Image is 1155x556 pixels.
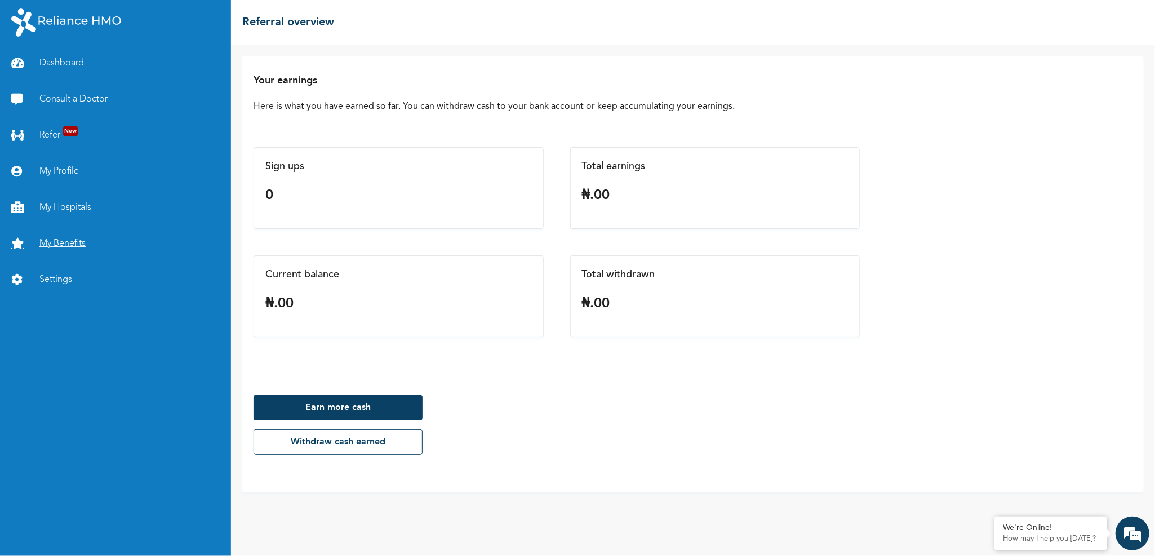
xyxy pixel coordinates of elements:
h1: ₦ .00 [582,186,849,206]
h2: Current balance [265,267,532,283]
span: We're online! [65,160,156,273]
img: RelianceHMO's Logo [11,8,121,37]
h2: Your earnings [254,73,1132,89]
a: Withdraw cash earned [254,429,423,455]
h1: 0 [265,186,532,206]
div: Minimize live chat window [185,6,212,33]
h1: ₦ .00 [582,294,849,314]
div: FAQs [110,382,215,417]
h2: Total withdrawn [582,267,849,283]
h2: Sign ups [265,159,532,174]
h2: Referral overview [242,14,334,31]
h2: Total earnings [582,159,849,174]
h1: ₦ .00 [265,294,532,314]
a: Earn more cash [254,395,423,420]
img: d_794563401_company_1708531726252_794563401 [21,56,46,85]
div: Chat with us now [59,63,189,78]
span: New [63,126,78,136]
textarea: Type your message and hit 'Enter' [6,343,215,382]
p: How may I help you today? [1003,535,1099,544]
span: Conversation [6,402,110,410]
div: We're Online! [1003,523,1099,533]
p: Here is what you have earned so far. You can withdraw cash to your bank account or keep accumulat... [254,100,1132,113]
